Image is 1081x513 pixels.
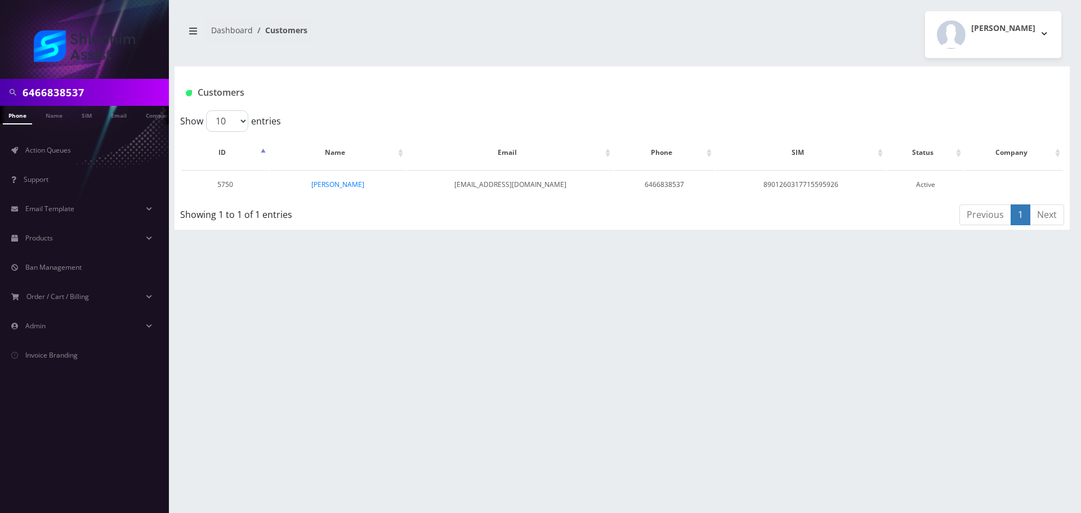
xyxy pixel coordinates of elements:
td: Active [887,170,964,199]
a: Email [105,106,132,123]
img: Shluchim Assist [34,30,135,62]
a: SIM [76,106,97,123]
h2: [PERSON_NAME] [971,24,1035,33]
select: Showentries [206,110,248,132]
a: Phone [3,106,32,124]
a: [PERSON_NAME] [311,180,364,189]
td: 8901260317715595926 [716,170,886,199]
th: Name: activate to sort column ascending [270,136,406,169]
h1: Customers [186,87,910,98]
span: Invoice Branding [25,350,78,360]
div: Showing 1 to 1 of 1 entries [180,203,540,221]
button: [PERSON_NAME] [925,11,1061,58]
a: Previous [959,204,1011,225]
span: Action Queues [25,145,71,155]
a: Next [1030,204,1064,225]
span: Email Template [25,204,74,213]
th: ID: activate to sort column descending [181,136,269,169]
a: 1 [1011,204,1030,225]
span: Support [24,175,48,184]
a: Name [40,106,68,123]
th: Phone: activate to sort column ascending [614,136,714,169]
th: Status: activate to sort column ascending [887,136,964,169]
label: Show entries [180,110,281,132]
th: SIM: activate to sort column ascending [716,136,886,169]
span: Order / Cart / Billing [26,292,89,301]
td: 5750 [181,170,269,199]
td: 6466838537 [614,170,714,199]
th: Email: activate to sort column ascending [407,136,613,169]
span: Products [25,233,53,243]
input: Search in Company [23,82,166,103]
li: Customers [253,24,307,36]
span: Ban Management [25,262,82,272]
a: Dashboard [211,25,253,35]
a: Company [140,106,178,123]
nav: breadcrumb [183,19,614,51]
td: [EMAIL_ADDRESS][DOMAIN_NAME] [407,170,613,199]
span: Admin [25,321,46,331]
th: Company: activate to sort column ascending [965,136,1063,169]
